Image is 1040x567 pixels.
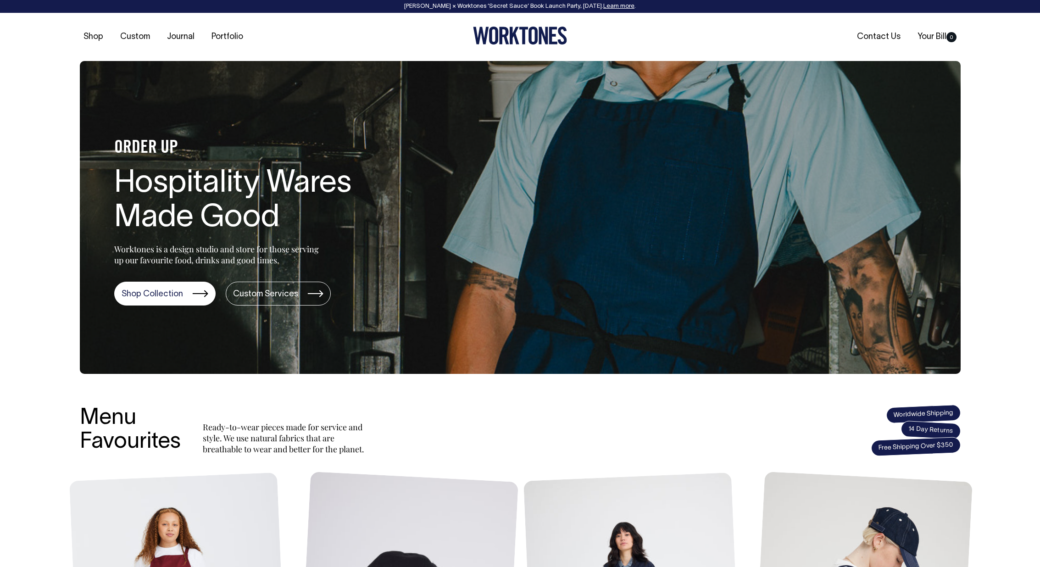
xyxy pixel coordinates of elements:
[163,29,198,44] a: Journal
[114,282,216,306] a: Shop Collection
[886,405,961,424] span: Worldwide Shipping
[208,29,247,44] a: Portfolio
[80,29,107,44] a: Shop
[114,244,323,266] p: Worktones is a design studio and store for those serving up our favourite food, drinks and good t...
[114,139,408,158] h4: ORDER UP
[914,29,960,44] a: Your Bill0
[946,32,957,42] span: 0
[80,406,181,455] h3: Menu Favourites
[203,422,368,455] p: Ready-to-wear pieces made for service and style. We use natural fabrics that are breathable to we...
[603,4,634,9] a: Learn more
[871,437,961,456] span: Free Shipping Over $350
[853,29,904,44] a: Contact Us
[226,282,331,306] a: Custom Services
[117,29,154,44] a: Custom
[901,421,961,440] span: 14 Day Returns
[114,167,408,236] h1: Hospitality Wares Made Good
[9,3,1031,10] div: [PERSON_NAME] × Worktones ‘Secret Sauce’ Book Launch Party, [DATE]. .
